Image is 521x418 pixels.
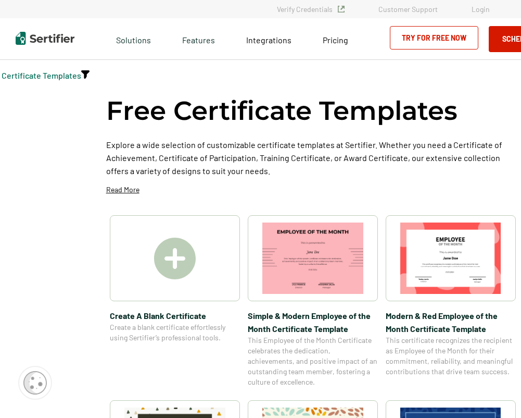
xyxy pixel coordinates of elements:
[110,322,240,343] span: Create a blank certificate effortlessly using Sertifier’s professional tools.
[2,70,81,81] div: Breadcrumb
[2,70,81,80] a: Certificate Templates
[378,5,438,14] a: Customer Support
[246,32,291,45] a: Integrations
[116,32,151,45] span: Solutions
[106,185,139,195] p: Read More
[248,335,378,387] span: This Employee of the Month Certificate celebrates the dedication, achievements, and positive impa...
[246,35,291,45] span: Integrations
[106,94,458,128] h1: Free Certificate Templates
[472,5,490,14] a: Login
[386,309,516,335] span: Modern & Red Employee of the Month Certificate Template
[262,223,363,294] img: Simple & Modern Employee of the Month Certificate Template
[386,215,516,387] a: Modern & Red Employee of the Month Certificate TemplateModern & Red Employee of the Month Certifi...
[390,26,478,50] a: Try for Free Now
[277,5,345,14] a: Verify Credentials
[182,32,215,45] span: Features
[2,70,81,81] span: Certificate Templates
[338,6,345,13] img: Verified
[23,371,47,395] img: Cookie Popup Icon
[110,309,240,322] span: Create A Blank Certificate
[248,309,378,335] span: Simple & Modern Employee of the Month Certificate Template
[323,32,348,45] a: Pricing
[386,335,516,377] span: This certificate recognizes the recipient as Employee of the Month for their commitment, reliabil...
[16,32,74,45] img: Sertifier | Digital Credentialing Platform
[106,138,519,177] p: Explore a wide selection of customizable certificate templates at Sertifier. Whether you need a C...
[400,223,501,294] img: Modern & Red Employee of the Month Certificate Template
[154,238,196,279] img: Create A Blank Certificate
[248,215,378,387] a: Simple & Modern Employee of the Month Certificate TemplateSimple & Modern Employee of the Month C...
[323,35,348,45] span: Pricing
